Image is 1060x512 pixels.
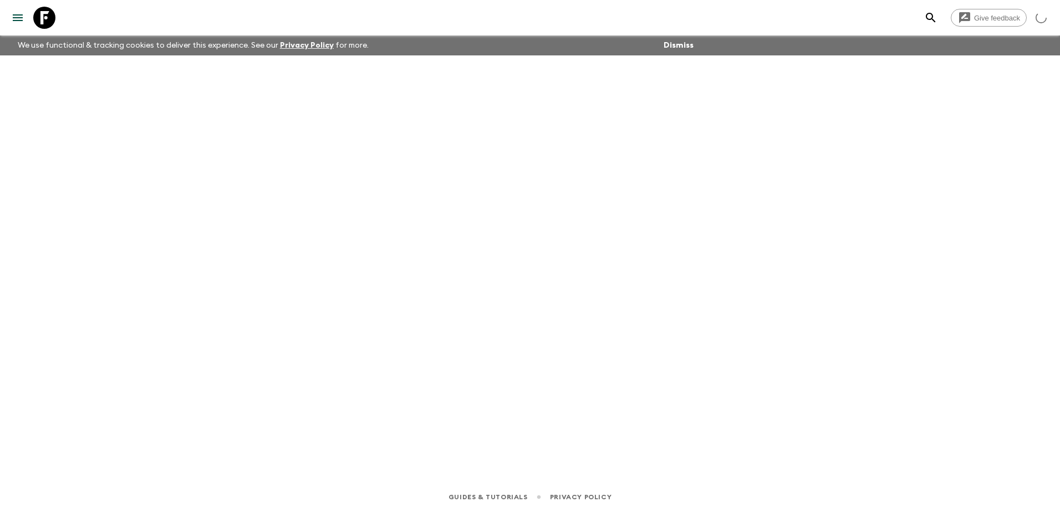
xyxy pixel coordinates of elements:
button: menu [7,7,29,29]
button: search adventures [920,7,942,29]
a: Privacy Policy [280,42,334,49]
span: Give feedback [968,14,1026,22]
p: We use functional & tracking cookies to deliver this experience. See our for more. [13,35,373,55]
a: Give feedback [951,9,1027,27]
a: Privacy Policy [550,491,611,503]
a: Guides & Tutorials [449,491,528,503]
button: Dismiss [661,38,696,53]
